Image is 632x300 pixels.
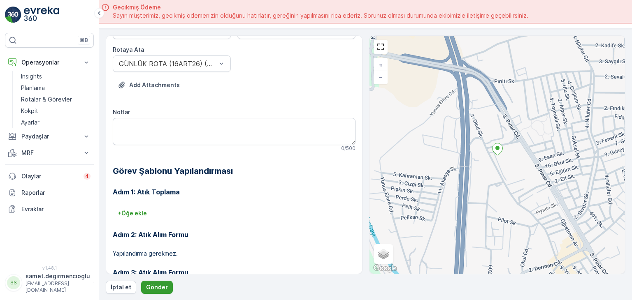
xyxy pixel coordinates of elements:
[18,105,94,117] a: Kokpit
[379,74,383,81] span: −
[80,37,88,44] p: ⌘B
[113,108,130,115] label: Notlar
[5,168,94,185] a: Olaylar4
[113,230,355,240] h3: Adım 2: Atık Alım Formu
[21,72,42,81] p: Insights
[113,207,152,220] button: +Öğe ekle
[113,187,355,197] h3: Adım 1: Atık Toplama
[374,245,393,263] a: Layers
[113,12,528,20] span: Sayın müşterimiz, gecikmiş ödemenizin olduğunu hatırlatır, gereğinin yapılmasını rica ederiz. Sor...
[5,128,94,145] button: Paydaşlar
[21,189,91,197] p: Raporlar
[5,54,94,71] button: Operasyonlar
[341,145,355,152] p: 0 / 500
[18,82,94,94] a: Planlama
[26,280,90,293] p: [EMAIL_ADDRESS][DOMAIN_NAME]
[374,41,387,53] a: View Fullscreen
[106,281,136,294] button: İptal et
[5,201,94,217] a: Evraklar
[7,276,20,289] div: SS
[18,71,94,82] a: Insights
[113,78,185,92] button: Dosya Yükle
[5,272,94,293] button: SSsamet.degirmencioglu[EMAIL_ADDRESS][DOMAIN_NAME]
[113,165,355,177] h2: Görev Şablonu Yapılandırması
[26,272,90,280] p: samet.degirmencioglu
[21,95,72,104] p: Rotalar & Görevler
[18,117,94,128] a: Ayarlar
[129,81,180,89] p: Add Attachments
[18,94,94,105] a: Rotalar & Görevler
[113,3,528,12] span: Gecikmiş Ödeme
[379,61,383,68] span: +
[372,263,399,274] a: Bu bölgeyi Google Haritalar'da açın (yeni pencerede açılır)
[24,7,59,23] img: logo_light-DOdMpM7g.png
[85,173,89,180] p: 4
[5,185,94,201] a: Raporlar
[5,265,94,270] span: v 1.48.1
[146,283,168,291] p: Gönder
[21,149,77,157] p: MRF
[21,205,91,213] p: Evraklar
[21,58,77,67] p: Operasyonlar
[141,281,173,294] button: Gönder
[118,209,147,217] p: + Öğe ekle
[21,107,38,115] p: Kokpit
[374,59,387,71] a: Yakınlaştır
[21,84,45,92] p: Planlama
[21,132,77,141] p: Paydaşlar
[372,263,399,274] img: Google
[113,249,355,258] p: Yapılandırma gerekmez.
[374,71,387,83] a: Uzaklaştır
[111,283,131,291] p: İptal et
[113,268,355,277] h3: Adım 3: Atık Alım Formu
[5,7,21,23] img: logo
[21,172,79,180] p: Olaylar
[5,145,94,161] button: MRF
[113,46,144,53] label: Rotaya Ata
[21,118,39,127] p: Ayarlar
